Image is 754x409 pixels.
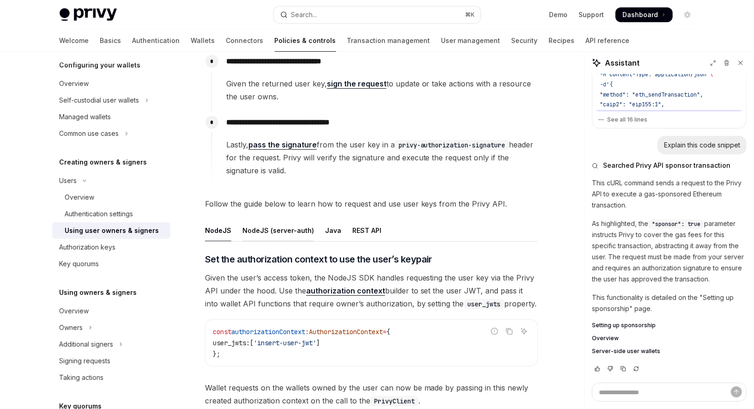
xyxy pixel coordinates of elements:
[205,253,433,266] span: Set the authorization context to use the user’s keypair
[275,30,336,52] a: Policies & controls
[60,242,116,253] div: Authorization keys
[60,322,83,333] div: Owners
[52,222,170,239] a: Using user owners & signers
[600,91,703,98] span: "method": "eth_sendTransaction",
[250,339,253,347] span: [
[226,30,264,52] a: Connectors
[52,75,170,92] a: Overview
[52,206,170,222] a: Authentication settings
[52,353,170,369] a: Signing requests
[600,81,606,88] span: -d
[60,157,147,168] h5: Creating owners & signers
[100,30,121,52] a: Basics
[205,271,538,310] span: Given the user’s access token, the NodeJS SDK handles requesting the user key via the Privy API u...
[309,328,383,336] span: AuthorizationContext
[60,339,114,350] div: Additional signers
[52,92,170,109] button: Toggle Self-custodial user wallets section
[242,220,314,241] div: NodeJS (server-auth)
[248,140,317,150] a: pass the signature
[579,10,604,19] a: Support
[383,328,386,336] span: =
[631,364,642,373] button: Reload last chat
[549,10,568,19] a: Demo
[395,140,509,150] code: privy-authorization-signature
[60,8,117,21] img: light logo
[600,111,648,118] span: "sponsor": true
[606,81,613,88] span: '{
[65,208,133,220] div: Authentication settings
[710,71,713,78] span: \
[592,348,747,355] a: Server-side user wallets
[664,140,740,150] div: Explain this code snippet
[605,364,616,373] button: Vote that response was not good
[274,6,481,23] button: Open search
[306,286,385,296] a: authorization context
[52,189,170,206] a: Overview
[52,336,170,353] button: Toggle Additional signers section
[52,256,170,272] a: Key quorums
[592,177,747,211] p: This cURL command sends a request to the Privy API to execute a gas-sponsored Ethereum transaction.
[52,369,170,386] a: Taking actions
[205,220,231,241] div: NodeJS
[316,339,320,347] span: ]
[592,335,619,342] span: Overview
[489,325,501,337] button: Report incorrect code
[592,322,747,329] a: Setting up sponsorship
[680,7,695,22] button: Toggle dark mode
[512,30,538,52] a: Security
[231,328,305,336] span: authorizationContext
[731,386,742,397] button: Send message
[60,30,89,52] a: Welcome
[60,111,111,122] div: Managed wallets
[592,292,747,314] p: This functionality is detailed on the "Setting up sponsorship" page.
[600,101,664,108] span: "caip2": "eip155:1",
[592,161,747,170] button: Searched Privy API sponsor transaction
[603,161,730,170] span: Searched Privy API sponsor transaction
[305,328,309,336] span: :
[503,325,515,337] button: Copy the contents from the code block
[52,303,170,319] a: Overview
[605,57,639,68] span: Assistant
[52,239,170,256] a: Authorization keys
[213,328,231,336] span: const
[592,383,747,402] textarea: Ask a question...
[52,125,170,142] button: Toggle Common use cases section
[325,220,341,241] div: Java
[60,78,89,89] div: Overview
[60,287,137,298] h5: Using owners & signers
[65,225,159,236] div: Using user owners & signers
[291,9,317,20] div: Search...
[327,79,386,89] a: sign the request
[441,30,501,52] a: User management
[623,10,658,19] span: Dashboard
[60,355,111,366] div: Signing requests
[615,7,673,22] a: Dashboard
[60,372,104,383] div: Taking actions
[213,339,250,347] span: user_jwts:
[60,128,119,139] div: Common use cases
[213,350,220,358] span: };
[549,30,575,52] a: Recipes
[226,138,537,177] span: Lastly, from the user key in a header for the request. Privy will verify the signature and execut...
[618,364,629,373] button: Copy chat response
[586,30,630,52] a: API reference
[352,220,381,241] div: REST API
[386,328,390,336] span: {
[191,30,215,52] a: Wallets
[133,30,180,52] a: Authentication
[465,11,475,18] span: ⌘ K
[60,175,77,186] div: Users
[592,364,603,373] button: Vote that response was good
[52,172,170,189] button: Toggle Users section
[652,220,700,228] span: "sponsor": true
[205,197,538,210] span: Follow the guide below to learn how to request and use user keys from the Privy API.
[52,109,170,125] a: Managed wallets
[253,339,316,347] span: 'insert-user-jwt'
[60,305,89,317] div: Overview
[52,319,170,336] button: Toggle Owners section
[518,325,530,337] button: Ask AI
[600,71,606,78] span: -H
[592,322,656,329] span: Setting up sponsorship
[592,335,747,342] a: Overview
[592,218,747,285] p: As highlighted, the parameter instructs Privy to cover the gas fees for this specific transaction...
